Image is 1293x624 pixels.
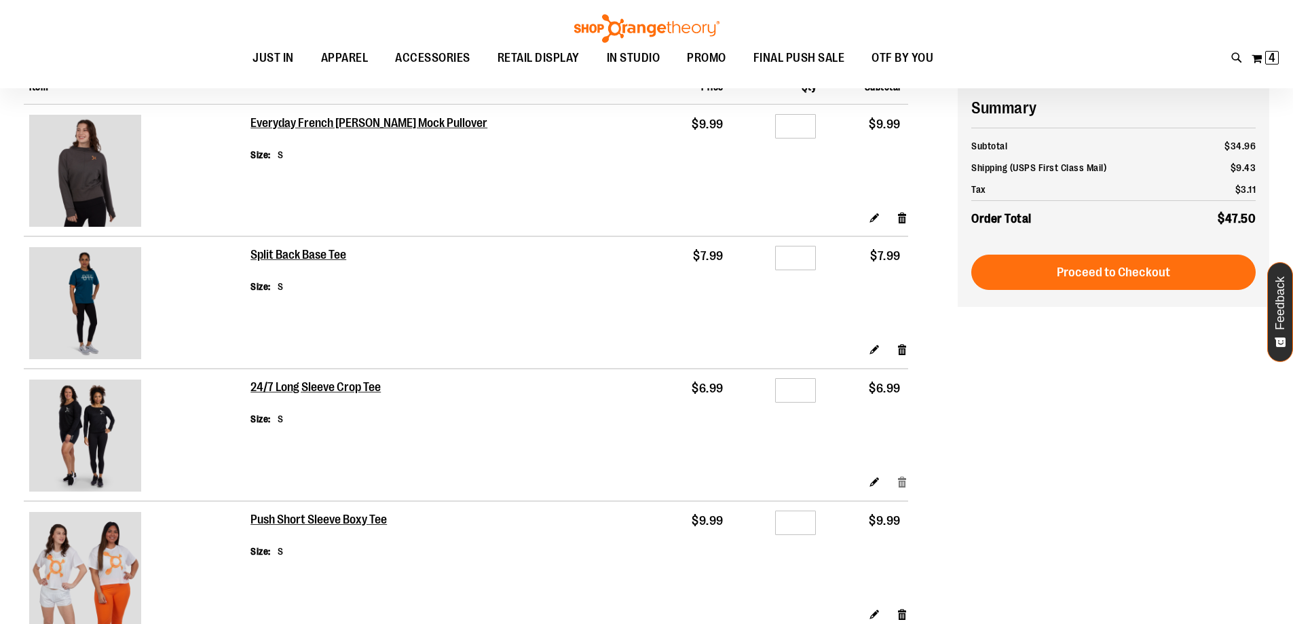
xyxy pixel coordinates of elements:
span: $7.99 [693,249,724,263]
span: $9.99 [869,514,901,528]
strong: Order Total [971,208,1032,228]
span: RETAIL DISPLAY [498,43,580,73]
span: $9.99 [692,117,724,131]
dd: S [278,545,284,558]
span: OTF BY YOU [872,43,933,73]
span: PROMO [687,43,726,73]
span: Feedback [1274,276,1287,330]
dd: S [278,148,284,162]
a: Remove item [897,607,908,621]
span: FINAL PUSH SALE [753,43,845,73]
button: Proceed to Checkout [971,255,1256,290]
span: $6.99 [692,382,724,395]
dt: Size [250,412,271,426]
a: Remove item [897,475,908,489]
span: $6.99 [869,382,901,395]
a: 24/7 Long Sleeve Crop Tee [250,380,382,395]
a: IN STUDIO [593,43,674,74]
img: 24/7 Long Sleeve Crop Tee [29,380,141,492]
span: Proceed to Checkout [1057,265,1170,280]
span: JUST IN [252,43,294,73]
a: PROMO [673,43,740,74]
img: Split Back Base Tee [29,247,141,359]
img: Push Short Sleeve Boxy Tee [29,512,141,624]
th: Tax [971,179,1190,201]
a: RETAIL DISPLAY [484,43,593,74]
a: Everyday French Terry Crop Mock Pullover [29,115,245,230]
span: $3.11 [1235,184,1256,195]
a: 24/7 Long Sleeve Crop Tee [29,380,245,495]
img: Everyday French Terry Crop Mock Pullover [29,115,141,227]
span: $47.50 [1218,212,1256,225]
dt: Size [250,148,271,162]
a: Remove item [897,342,908,356]
a: Split Back Base Tee [250,248,347,263]
a: ACCESSORIES [381,43,484,74]
span: $9.99 [869,117,901,131]
span: $34.96 [1224,141,1256,151]
span: (USPS First Class Mail) [1010,162,1107,173]
img: Shop Orangetheory [572,14,722,43]
a: Push Short Sleeve Boxy Tee [250,513,388,528]
span: $7.99 [870,249,901,263]
a: Remove item [897,210,908,224]
a: Everyday French [PERSON_NAME] Mock Pullover [250,116,490,131]
dt: Size [250,280,271,293]
a: JUST IN [239,43,307,74]
dd: S [278,412,284,426]
a: Split Back Base Tee [29,247,245,363]
span: 4 [1269,51,1275,65]
h2: Summary [971,96,1256,120]
span: $9.99 [692,514,724,528]
button: Feedback - Show survey [1267,262,1293,362]
a: OTF BY YOU [858,43,947,74]
a: APPAREL [307,43,382,74]
span: $9.43 [1231,162,1256,173]
span: ACCESSORIES [395,43,470,73]
span: APPAREL [321,43,369,73]
span: IN STUDIO [607,43,660,73]
th: Subtotal [971,135,1190,157]
dt: Size [250,545,271,558]
dd: S [278,280,284,293]
span: Shipping [971,162,1007,173]
a: FINAL PUSH SALE [740,43,859,74]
